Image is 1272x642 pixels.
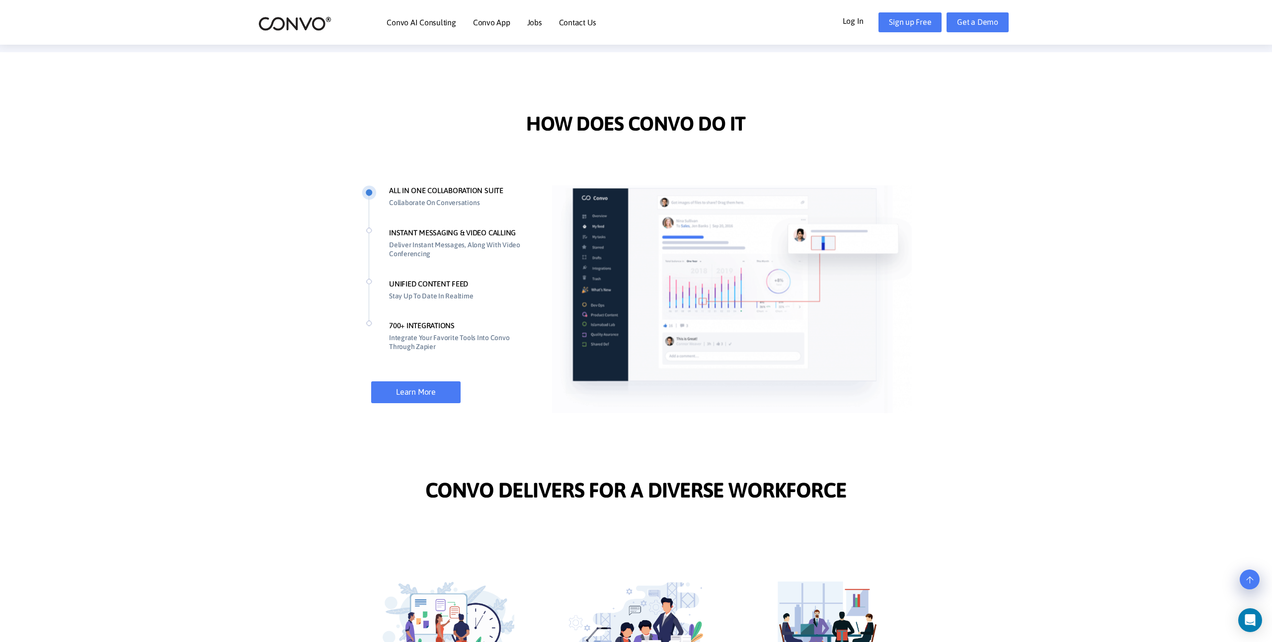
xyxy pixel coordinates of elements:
li: INSTANT MESSAGING & VIDEO CALLING [362,227,533,279]
li: ALL IN ONE COLLABORATION SUITE [362,185,533,227]
div: Open Intercom Messenger [1238,608,1262,632]
p: Integrate Your Favorite Tools Into Convo Through Zapier [389,331,525,352]
p: Collaborate On Conversations [389,196,525,208]
p: Deliver Instant Messages, Along With Video Conferencing [389,238,525,259]
li: UNIFIED CONTENT FEED [362,279,533,321]
li: 700+ INTEGRATIONS [362,320,533,371]
span: CONVO DELIVERS FOR A DIVERSE WORKFORCE [425,478,847,505]
img: Unified Communication Feed [552,181,915,413]
a: Learn More [371,381,461,403]
p: Stay Up To Date In Realtime [389,289,525,301]
span: HOW DOES CONVO DO IT [526,112,745,138]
